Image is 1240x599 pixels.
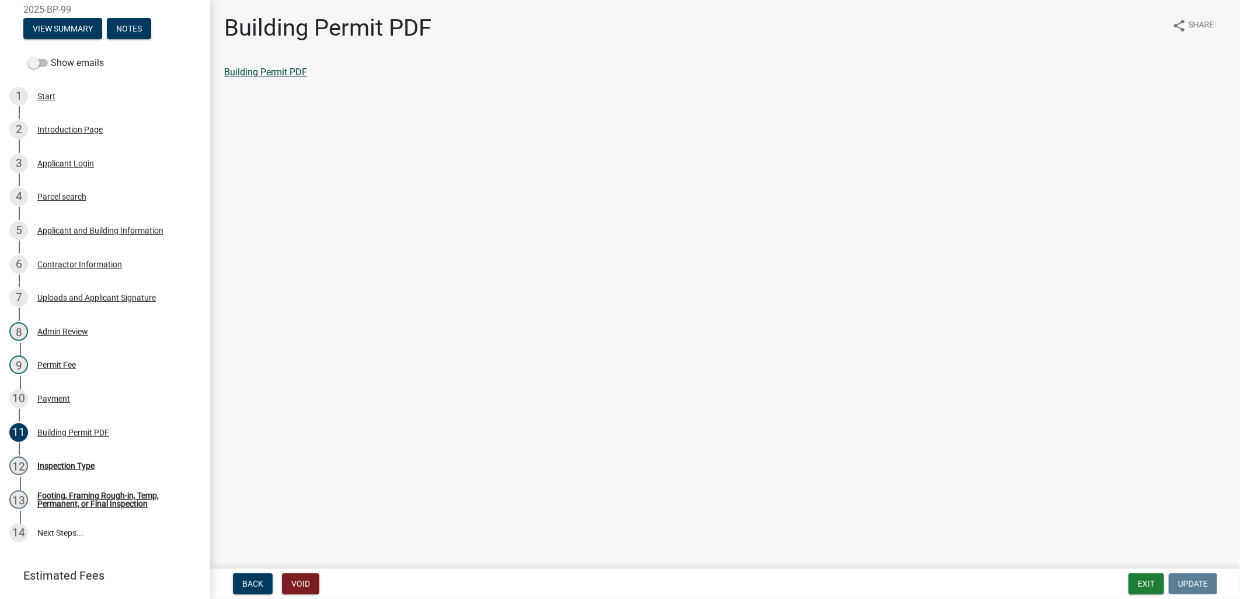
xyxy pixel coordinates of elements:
[9,288,28,307] div: 7
[9,221,28,240] div: 5
[224,67,307,78] a: Building Permit PDF
[1128,573,1164,594] button: Exit
[37,294,156,302] div: Uploads and Applicant Signature
[37,227,163,235] div: Applicant and Building Information
[9,457,28,475] div: 12
[1172,19,1186,33] i: share
[242,579,263,588] span: Back
[9,120,28,139] div: 2
[37,159,94,168] div: Applicant Login
[23,4,187,15] span: 2025-BP-99
[1178,579,1208,588] span: Update
[37,462,95,470] div: Inspection Type
[9,322,28,341] div: 8
[1163,14,1224,37] button: shareShare
[37,492,191,508] div: Footing, Framing Rough-in, Temp, Permanent, or Final Inspection
[37,429,109,437] div: Building Permit PDF
[1169,573,1217,594] button: Update
[9,490,28,509] div: 13
[9,187,28,206] div: 4
[9,154,28,173] div: 3
[37,193,86,201] div: Parcel search
[37,395,70,403] div: Payment
[1189,19,1214,33] span: Share
[107,18,151,39] button: Notes
[224,14,431,42] h1: Building Permit PDF
[9,356,28,374] div: 9
[37,92,55,100] div: Start
[9,255,28,274] div: 6
[107,25,151,34] wm-modal-confirm: Notes
[23,18,102,39] button: View Summary
[37,126,103,134] div: Introduction Page
[9,564,191,587] a: Estimated Fees
[37,260,122,269] div: Contractor Information
[282,573,319,594] button: Void
[37,361,76,369] div: Permit Fee
[9,389,28,408] div: 10
[28,56,104,70] label: Show emails
[23,25,102,34] wm-modal-confirm: Summary
[9,87,28,106] div: 1
[9,524,28,542] div: 14
[9,423,28,442] div: 11
[37,328,88,336] div: Admin Review
[233,573,273,594] button: Back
